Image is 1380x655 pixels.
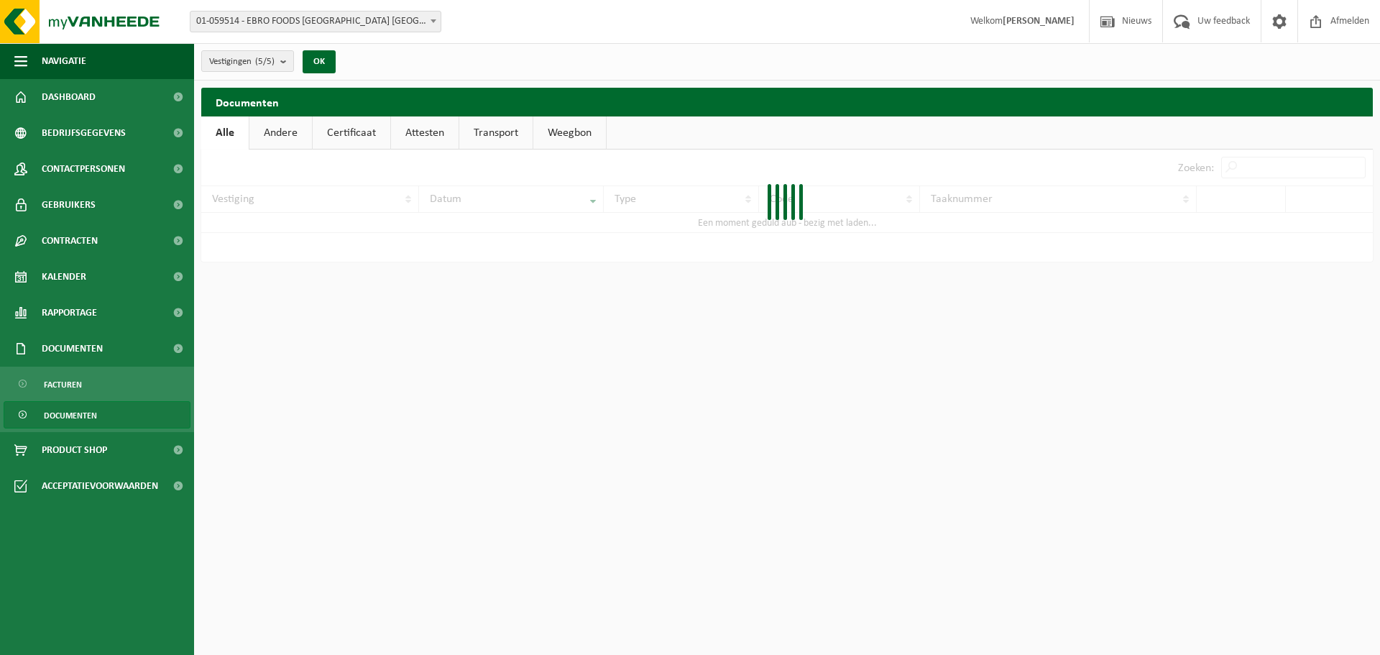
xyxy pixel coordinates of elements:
[44,371,82,398] span: Facturen
[201,50,294,72] button: Vestigingen(5/5)
[303,50,336,73] button: OK
[190,11,441,32] span: 01-059514 - EBRO FOODS BELGIUM NV - MERKSEM
[42,468,158,504] span: Acceptatievoorwaarden
[42,223,98,259] span: Contracten
[209,51,275,73] span: Vestigingen
[4,401,190,429] a: Documenten
[42,187,96,223] span: Gebruikers
[459,116,533,150] a: Transport
[201,116,249,150] a: Alle
[201,88,1373,116] h2: Documenten
[42,259,86,295] span: Kalender
[533,116,606,150] a: Weegbon
[42,432,107,468] span: Product Shop
[42,115,126,151] span: Bedrijfsgegevens
[42,79,96,115] span: Dashboard
[42,43,86,79] span: Navigatie
[391,116,459,150] a: Attesten
[1003,16,1075,27] strong: [PERSON_NAME]
[42,331,103,367] span: Documenten
[42,151,125,187] span: Contactpersonen
[313,116,390,150] a: Certificaat
[44,402,97,429] span: Documenten
[4,370,190,398] a: Facturen
[42,295,97,331] span: Rapportage
[255,57,275,66] count: (5/5)
[249,116,312,150] a: Andere
[190,12,441,32] span: 01-059514 - EBRO FOODS BELGIUM NV - MERKSEM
